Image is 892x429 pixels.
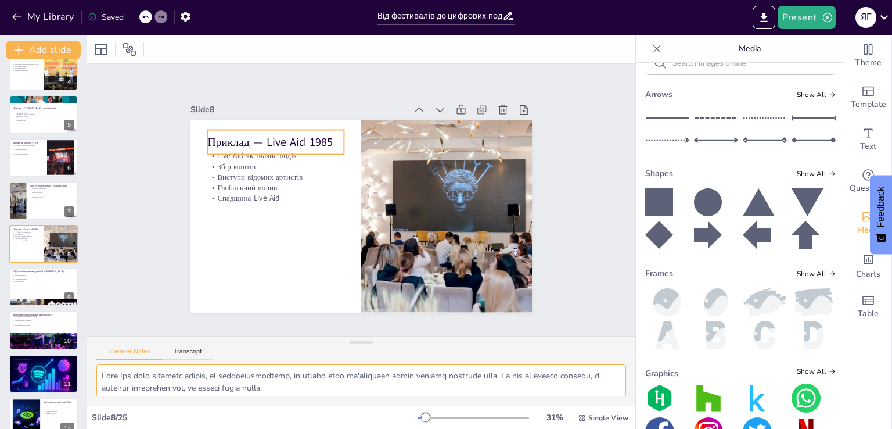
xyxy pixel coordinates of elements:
[13,315,74,317] p: Зростання корпоративних заходів
[60,379,74,389] div: 11
[9,95,78,134] div: https://cdn.sendsteps.com/images/logo/sendsteps_logo_white.pnghttps://cdn.sendsteps.com/images/lo...
[857,224,880,237] span: Media
[9,355,78,393] div: 11
[13,70,40,72] p: Вплив на сучасність
[13,65,40,67] p: Важливість музики
[845,35,891,77] div: Change the overall theme
[13,313,74,316] p: Зростання корпоративних заходів у 80-х
[30,190,74,192] p: Глобальні шоу
[92,40,110,59] div: Layout
[30,188,74,190] p: Поп-культура в 1980-х
[13,360,74,363] p: Нові музичні жанри
[672,59,828,67] input: Search images online
[9,8,79,26] button: My Library
[15,119,77,121] p: Подібні події
[44,408,74,410] p: Спортивні шоу
[845,202,891,244] div: Add images, graphics, shapes or video
[13,270,74,273] p: MTV і телебачення як рушій [DEMOGRAPHIC_DATA]
[858,308,879,320] span: Table
[13,67,40,70] p: Культурні зміни
[13,227,40,231] p: Приклад — Live Aid 1985
[13,233,40,235] p: Збір коштів
[13,321,74,324] p: Створення мережі контактів
[13,356,74,360] p: 1990-ті: клубна культура
[13,358,74,360] p: Клубна культура в 1990-х
[694,384,723,413] img: graphic
[753,6,775,29] button: Export to PowerPoint
[13,274,74,276] p: Вплив на івенти
[377,8,502,24] input: Insert title
[797,170,836,178] span: Show all
[13,63,40,66] p: Фестивалі стали символами протесту
[207,182,344,192] p: Глобальний вплив
[666,35,833,63] p: Media
[797,91,836,99] span: Show all
[60,336,74,346] div: 10
[645,168,673,179] span: Shapes
[13,239,40,242] p: Спадщина Live Aid
[845,244,891,286] div: Add charts and graphs
[92,412,418,423] div: Slide 8 / 25
[64,77,74,87] div: 4
[743,384,772,413] img: graphic
[15,113,77,115] p: [PERSON_NAME] як символ
[856,268,880,281] span: Charts
[30,184,74,188] p: 1980-ті: поп-культура і глобальні шоу
[13,237,40,239] p: Глобальний вплив
[13,235,40,237] p: Виступи відомих артистів
[9,268,78,306] div: https://cdn.sendsteps.com/images/logo/sendsteps_logo_white.pnghttps://cdn.sendsteps.com/images/lo...
[30,194,74,196] p: Вплив глобалізації
[645,89,672,100] span: Arrows
[743,288,787,316] img: paint2.png
[645,368,678,379] span: Graphics
[855,7,876,28] div: Я Г
[13,149,44,151] p: Соціальні питання
[207,150,344,160] p: Live Aid як значна подія
[9,52,78,90] div: 4
[44,401,74,404] p: Масові спортивні події 90-х
[44,406,74,408] p: Об'єднання людей
[44,410,74,413] p: Вплив на культуру
[190,104,407,115] div: Slide 8
[88,12,124,23] div: Saved
[207,134,344,149] p: Приклад — Live Aid 1985
[645,384,674,413] img: graphic
[9,181,78,220] div: https://cdn.sendsteps.com/images/logo/sendsteps_logo_white.pnghttps://cdn.sendsteps.com/images/lo...
[645,288,689,316] img: ball.png
[162,348,214,360] button: Transcript
[6,41,81,59] button: Add slide
[850,182,887,195] span: Questions
[743,321,787,349] img: c.png
[9,138,78,177] div: https://cdn.sendsteps.com/images/logo/sendsteps_logo_white.pnghttps://cdn.sendsteps.com/images/lo...
[855,56,882,69] span: Theme
[870,175,892,254] button: Feedback - Show survey
[694,288,738,316] img: oval.png
[13,362,74,364] p: Культові клуби
[13,278,74,280] p: Соціальний вплив
[792,384,821,413] img: graphic
[778,6,836,29] button: Present
[15,117,77,120] p: Культурний вплив
[9,225,78,263] div: https://cdn.sendsteps.com/images/logo/sendsteps_logo_white.pnghttps://cdn.sendsteps.com/images/lo...
[13,144,44,146] p: Музика як інструмент протесту
[64,249,74,260] div: 8
[64,292,74,303] div: 9
[207,161,344,171] p: Збір коштів
[30,196,74,198] p: Технології в шоу
[207,193,344,203] p: Спадщина Live Aid
[13,367,74,369] p: Вплив на сучасність
[541,412,569,423] div: 31 %
[792,321,836,349] img: d.png
[13,280,74,283] p: Нагороди MTV
[845,77,891,119] div: Add ready made slides
[876,187,886,227] span: Feedback
[123,42,136,56] span: Position
[797,270,836,278] span: Show all
[13,276,74,278] p: Підтримка нових артистів
[13,153,44,155] p: Вплив на сучасність
[64,163,74,173] div: 6
[64,206,74,217] div: 7
[13,106,74,110] p: Приклад — [PERSON_NAME] і подібні події
[588,413,628,423] span: Single View
[207,171,344,182] p: Виступи відомих артистів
